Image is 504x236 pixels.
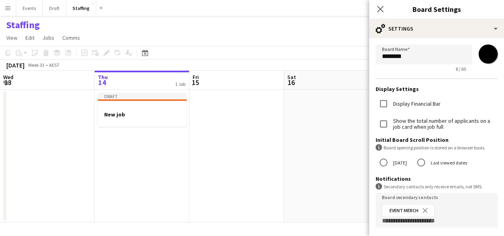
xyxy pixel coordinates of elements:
span: View [6,34,17,41]
div: 1 Job [175,81,185,87]
div: Draft [98,93,187,99]
h3: Display Settings [376,85,498,93]
h3: Notifications [376,175,498,182]
div: Board opening position is stored on a browser basis. [376,144,498,151]
span: 13 [2,78,13,87]
a: Comms [59,33,83,43]
span: 16 [286,78,296,87]
h1: Staffing [6,19,40,31]
a: View [3,33,21,43]
h3: Board Settings [369,4,504,14]
a: Jobs [39,33,57,43]
mat-chip-grid: Board secondary contact selection [382,203,491,224]
label: Show the total number of applicants on a job card when job full [391,118,498,130]
span: 14 [97,78,108,87]
div: [DATE] [6,61,25,69]
span: Week 33 [26,62,46,68]
h3: Initial Board Scroll Position [376,136,498,143]
div: Settings [369,19,504,38]
button: Draft [43,0,66,16]
button: Events [16,0,43,16]
span: 8 / 60 [449,66,472,72]
span: Sat [287,74,296,81]
span: Wed [3,74,13,81]
span: Edit [25,34,34,41]
app-job-card: DraftNew job [98,93,187,127]
span: 15 [191,78,199,87]
label: Display Financial Bar [391,101,441,107]
div: AEST [49,62,59,68]
a: Edit [22,33,38,43]
mat-label: Board secondary contacts [382,194,438,200]
button: Staffing [66,0,96,16]
span: Fri [193,74,199,81]
div: Secondary contacts only receive emails, not SMS. [376,183,498,190]
span: Comms [62,34,80,41]
span: Event Merch [389,208,418,213]
label: Last viewed dates [429,157,467,169]
span: Thu [98,74,108,81]
label: [DATE] [391,157,407,169]
span: Jobs [42,34,54,41]
h3: New job [98,111,187,118]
